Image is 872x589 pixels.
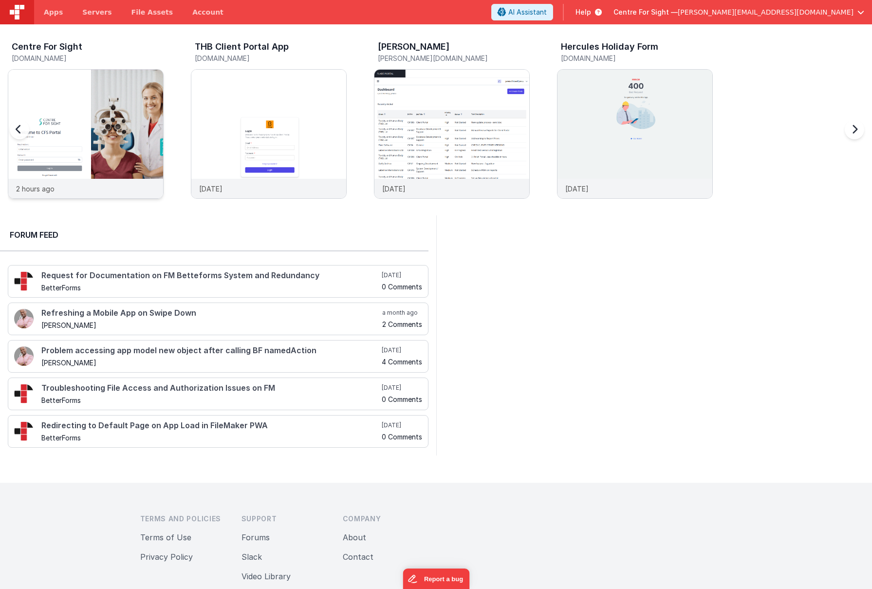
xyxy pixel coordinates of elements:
h4: Refreshing a Mobile App on Swipe Down [41,309,380,318]
h5: [DATE] [382,421,422,429]
h5: BetterForms [41,284,380,291]
h5: [DOMAIN_NAME] [12,55,164,62]
h5: 0 Comments [382,396,422,403]
h5: 0 Comments [382,283,422,290]
h5: [PERSON_NAME] [41,359,380,366]
span: AI Assistant [508,7,547,17]
h3: [PERSON_NAME] [378,42,449,52]
span: [PERSON_NAME][EMAIL_ADDRESS][DOMAIN_NAME] [678,7,853,17]
h5: BetterForms [41,397,380,404]
a: Redirecting to Default Page on App Load in FileMaker PWA BetterForms [DATE] 0 Comments [8,415,428,448]
h5: 4 Comments [382,358,422,365]
img: 411_2.png [14,309,34,328]
img: 295_2.png [14,384,34,403]
a: Privacy Policy [140,552,193,562]
h5: BetterForms [41,434,380,441]
h4: Request for Documentation on FM Betteforms System and Redundancy [41,271,380,280]
img: 295_2.png [14,421,34,441]
h3: Hercules Holiday Form [561,42,658,52]
a: Request for Documentation on FM Betteforms System and Redundancy BetterForms [DATE] 0 Comments [8,265,428,298]
a: About [343,532,366,542]
button: Centre For Sight — [PERSON_NAME][EMAIL_ADDRESS][DOMAIN_NAME] [613,7,864,17]
iframe: Marker.io feedback button [403,569,469,589]
a: Terms of Use [140,532,191,542]
h5: 2 Comments [382,321,422,328]
button: About [343,532,366,543]
h3: Company [343,514,428,524]
span: Centre For Sight — [613,7,678,17]
h4: Redirecting to Default Page on App Load in FileMaker PWA [41,421,380,430]
span: Servers [82,7,111,17]
button: Forums [241,532,270,543]
span: Apps [44,7,63,17]
a: Slack [241,552,262,562]
h5: [DATE] [382,271,422,279]
h5: [DATE] [382,384,422,392]
h5: 0 Comments [382,433,422,440]
a: Troubleshooting File Access and Authorization Issues on FM BetterForms [DATE] 0 Comments [8,378,428,410]
h2: Forum Feed [10,229,419,241]
h5: a month ago [382,309,422,317]
h5: [PERSON_NAME][DOMAIN_NAME] [378,55,530,62]
h5: [PERSON_NAME] [41,322,380,329]
span: Help [575,7,591,17]
p: [DATE] [199,184,223,194]
h3: Support [241,514,327,524]
h5: [DOMAIN_NAME] [561,55,713,62]
button: Slack [241,551,262,563]
h5: [DATE] [382,346,422,354]
p: [DATE] [565,184,589,194]
a: Problem accessing app model new object after calling BF namedAction [PERSON_NAME] [DATE] 4 Comments [8,340,428,373]
button: Video Library [241,570,291,582]
a: Refreshing a Mobile App on Swipe Down [PERSON_NAME] a month ago 2 Comments [8,303,428,335]
h5: [DOMAIN_NAME] [195,55,347,62]
img: 295_2.png [14,271,34,291]
h3: THB Client Portal App [195,42,289,52]
h4: Problem accessing app model new object after calling BF namedAction [41,346,380,355]
h3: Terms and Policies [140,514,226,524]
h3: Centre For Sight [12,42,82,52]
p: [DATE] [382,184,406,194]
h4: Troubleshooting File Access and Authorization Issues on FM [41,384,380,393]
img: 411_2.png [14,346,34,366]
span: File Assets [131,7,173,17]
button: AI Assistant [491,4,553,20]
button: Contact [343,551,373,563]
